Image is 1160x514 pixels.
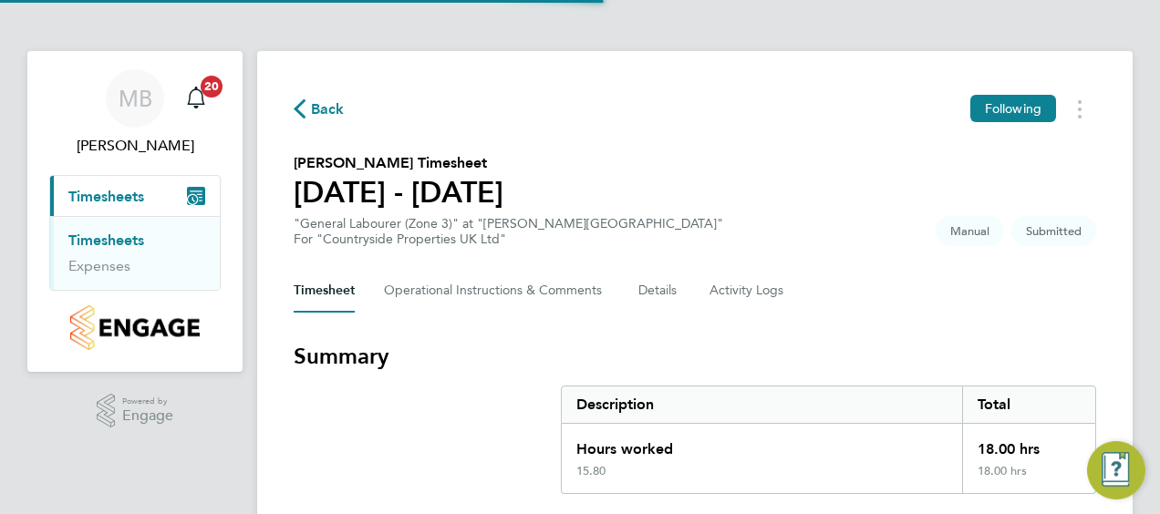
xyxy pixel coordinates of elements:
span: 20 [201,76,223,98]
div: 18.00 hrs [962,424,1095,464]
button: Details [638,269,680,313]
nav: Main navigation [27,51,243,372]
div: "General Labourer (Zone 3)" at "[PERSON_NAME][GEOGRAPHIC_DATA]" [294,216,723,247]
span: Following [985,100,1041,117]
span: Engage [122,408,173,424]
span: This timesheet is Submitted. [1011,216,1096,246]
button: Timesheet [294,269,355,313]
a: Timesheets [68,231,144,249]
button: Engage Resource Center [1087,441,1145,499]
div: 15.80 [576,464,606,478]
h3: Summary [294,342,1096,371]
button: Timesheets [50,176,220,216]
a: Go to home page [49,305,221,350]
button: Operational Instructions & Comments [384,269,609,313]
div: Description [562,386,962,423]
img: countryside-properties-logo-retina.png [70,305,199,350]
span: This timesheet was manually created. [936,216,1004,246]
button: Back [294,98,345,120]
span: Powered by [122,394,173,409]
a: Expenses [68,257,130,274]
span: MB [119,87,152,110]
a: 20 [178,69,214,128]
div: Summary [561,385,1096,494]
h2: [PERSON_NAME] Timesheet [294,152,503,174]
a: Powered byEngage [97,394,174,428]
button: Activity Logs [709,269,786,313]
span: Timesheets [68,188,144,205]
button: Following [970,95,1056,122]
span: Mark Burnett [49,135,221,157]
div: For "Countryside Properties UK Ltd" [294,231,723,247]
div: Total [962,386,1095,423]
h1: [DATE] - [DATE] [294,174,503,211]
button: Timesheets Menu [1063,95,1096,123]
a: MB[PERSON_NAME] [49,69,221,157]
div: Timesheets [50,216,220,290]
span: Back [311,98,345,120]
div: 18.00 hrs [962,464,1095,493]
div: Hours worked [562,424,962,464]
